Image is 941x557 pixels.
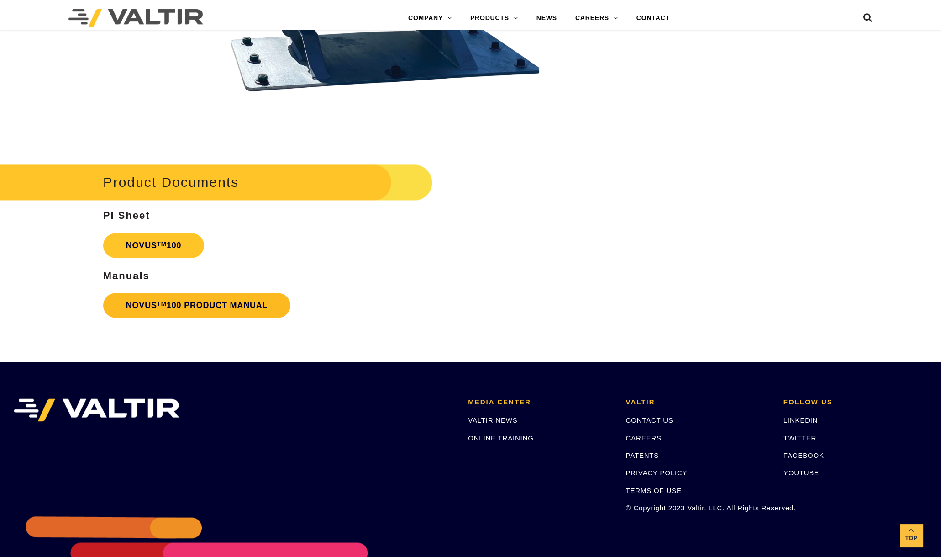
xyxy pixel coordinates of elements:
a: CONTACT [627,9,679,27]
a: VALTIR NEWS [468,416,517,424]
img: Valtir [68,9,203,27]
a: FACEBOOK [783,451,824,459]
h2: FOLLOW US [783,398,927,406]
a: CAREERS [566,9,627,27]
a: TWITTER [783,434,816,442]
a: PRODUCTS [461,9,527,27]
strong: Manuals [103,270,150,281]
a: NEWS [527,9,566,27]
span: Top [900,533,923,544]
img: VALTIR [14,398,179,421]
h2: MEDIA CENTER [468,398,612,406]
a: ONLINE TRAINING [468,434,533,442]
p: © Copyright 2023 Valtir, LLC. All Rights Reserved. [626,503,769,513]
a: COMPANY [399,9,461,27]
a: CAREERS [626,434,661,442]
a: Top [900,524,923,547]
a: NOVUSTM100 [103,233,205,258]
a: CONTACT US [626,416,673,424]
sup: TM [157,300,167,307]
a: YOUTUBE [783,469,819,477]
strong: PI Sheet [103,210,150,221]
sup: TM [157,240,167,247]
a: PATENTS [626,451,659,459]
a: NOVUSTM100 PRODUCT MANUAL [103,293,291,318]
a: PRIVACY POLICY [626,469,687,477]
a: LINKEDIN [783,416,818,424]
h2: VALTIR [626,398,769,406]
a: TERMS OF USE [626,487,681,494]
